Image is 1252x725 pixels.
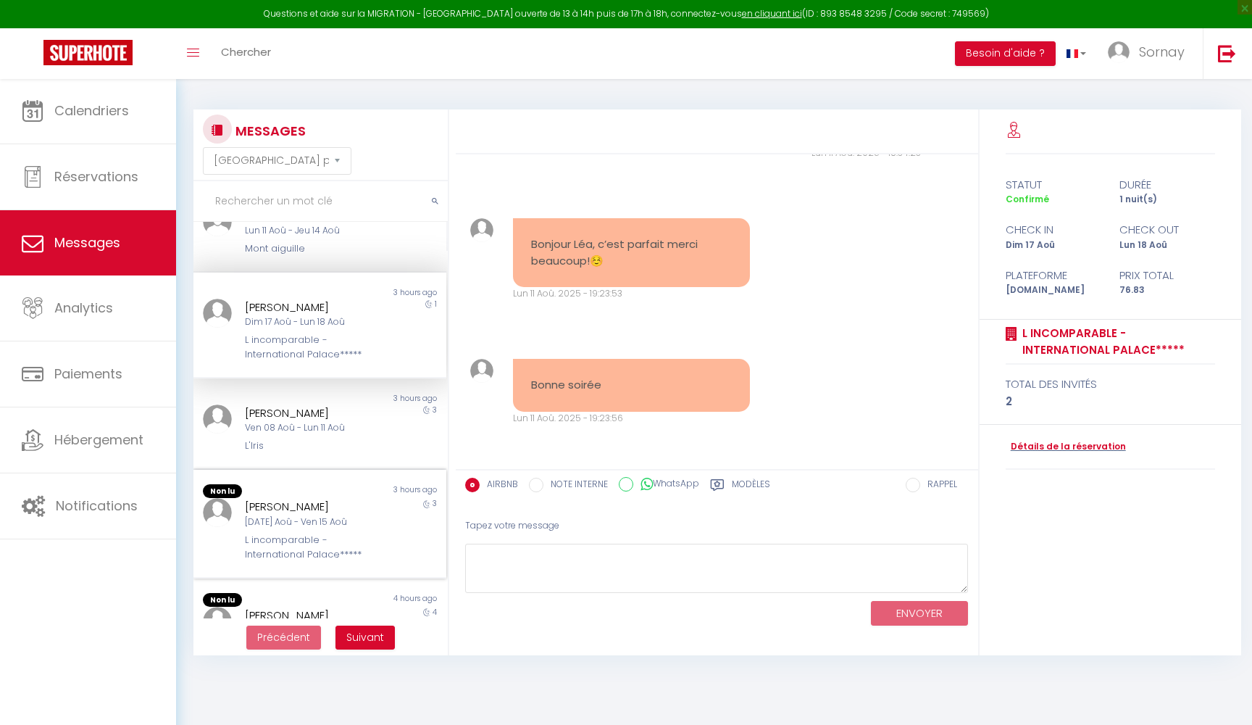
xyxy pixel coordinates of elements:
img: ... [203,299,232,328]
div: L'Iris [245,439,373,453]
button: Next [335,626,395,650]
div: Dim 17 Aoû [996,239,1111,252]
div: Plateforme [996,267,1111,284]
span: Notifications [56,497,138,515]
label: NOTE INTERNE [543,478,608,494]
span: Suivant [346,630,384,645]
span: Analytics [54,299,113,317]
div: 2 [1006,393,1215,410]
span: Non lu [203,593,242,608]
div: check out [1110,221,1224,239]
div: durée [1110,176,1224,194]
span: Sornay [1139,43,1185,61]
div: 76.83 [1110,283,1224,297]
div: check in [996,221,1111,239]
span: Confirmé [1006,193,1049,205]
span: 3 [433,405,437,415]
div: 4 hours ago [320,593,446,608]
div: L incomparable - International Palace***** [245,333,373,362]
h3: MESSAGES [232,115,306,147]
div: Tapez votre message [465,508,969,544]
button: Open LiveChat chat widget [12,6,55,49]
button: Besoin d'aide ? [955,41,1056,66]
label: AIRBNB [480,478,518,494]
img: ... [1108,41,1130,63]
a: en cliquant ici [742,7,802,20]
label: WhatsApp [633,477,699,493]
pre: Bonjour Léa, c’est parfait merci beaucoup!☺️ [531,236,732,269]
span: Réservations [54,167,138,186]
img: ... [203,405,232,434]
a: L incomparable - International Palace***** [1017,325,1215,359]
div: Mont aiguille [245,241,373,256]
button: Previous [246,626,321,650]
img: ... [470,359,494,383]
img: ... [203,207,232,236]
div: statut [996,176,1111,194]
div: [DOMAIN_NAME] [996,283,1111,297]
button: ENVOYER [871,601,968,626]
div: [PERSON_NAME] [245,498,373,515]
input: Rechercher un mot clé [193,181,448,222]
div: [PERSON_NAME] [245,405,373,422]
span: Chercher [221,44,271,59]
span: Précédent [257,630,310,645]
span: 3 [433,498,437,509]
img: logout [1218,44,1236,62]
div: Lun 11 Aoû. 2025 - 19:23:56 [513,412,750,426]
span: Paiements [54,365,122,383]
div: 3 hours ago [320,393,446,405]
div: [PERSON_NAME] [245,299,373,316]
span: Calendriers [54,101,129,120]
span: 1 [435,299,437,310]
div: 3 hours ago [320,484,446,499]
a: Détails de la réservation [1006,440,1126,454]
div: [DATE] Aoû - Ven 15 Aoû [245,515,373,529]
img: ... [203,607,232,636]
a: Chercher [210,28,282,79]
span: 4 [433,607,437,618]
div: total des invités [1006,376,1215,393]
div: [PERSON_NAME] [245,607,373,624]
div: Lun 11 Aoû. 2025 - 19:23:53 [513,287,750,301]
span: Hébergement [54,431,143,449]
label: Modèles [732,478,770,496]
pre: Bonne soirée [531,377,732,394]
label: RAPPEL [920,478,957,494]
div: Prix total [1110,267,1224,284]
div: Ven 08 Aoû - Lun 11 Aoû [245,421,373,435]
div: Lun 18 Aoû [1110,239,1224,252]
span: Messages [54,233,120,252]
div: Lun 11 Aoû - Jeu 14 Aoû [245,224,373,238]
div: Dim 17 Aoû - Lun 18 Aoû [245,315,373,329]
img: ... [470,218,494,242]
div: 1 nuit(s) [1110,193,1224,207]
a: ... Sornay [1097,28,1203,79]
div: 3 hours ago [320,287,446,299]
img: Super Booking [43,40,133,65]
span: Non lu [203,484,242,499]
div: L incomparable - International Palace***** [245,533,373,563]
img: ... [203,498,232,527]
